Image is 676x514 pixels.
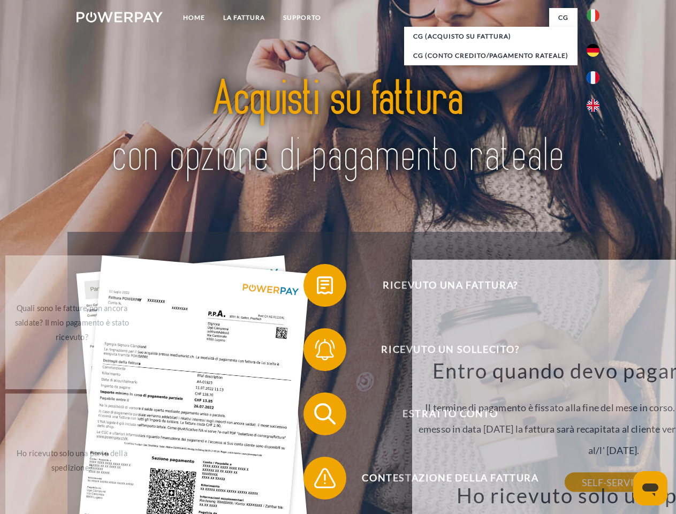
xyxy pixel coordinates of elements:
img: qb_search.svg [312,400,338,427]
a: Home [174,8,214,27]
a: Supporto [274,8,330,27]
a: CG (Acquisto su fattura) [404,27,578,46]
img: en [587,99,599,112]
img: logo-powerpay-white.svg [77,12,163,22]
a: LA FATTURA [214,8,274,27]
div: Ho ricevuto solo una parte della spedizione? [12,446,132,475]
iframe: Pulsante per aprire la finestra di messaggistica [633,471,667,505]
img: de [587,44,599,57]
img: fr [587,71,599,84]
a: CG [549,8,578,27]
button: Contestazione della fattura [303,457,582,500]
a: SELF-SERVICE [565,473,663,492]
button: Estratto conto [303,392,582,435]
img: title-powerpay_it.svg [102,51,574,205]
img: it [587,9,599,22]
img: qb_warning.svg [312,465,338,492]
a: CG (Conto Credito/Pagamento rateale) [404,46,578,65]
